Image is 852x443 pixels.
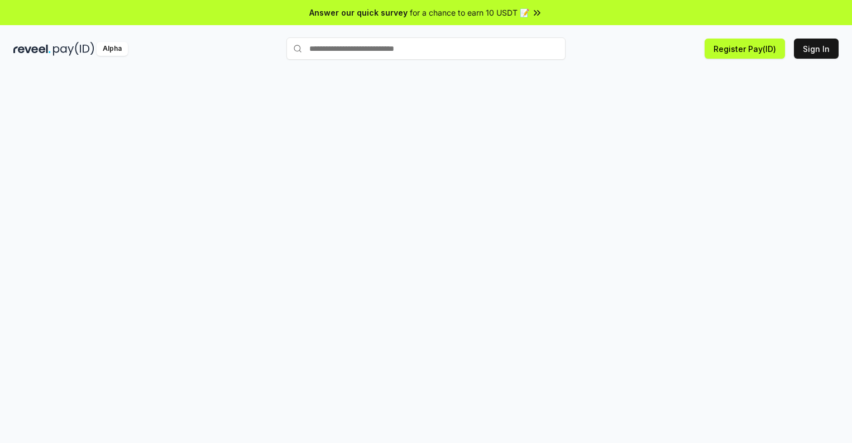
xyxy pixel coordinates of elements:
[410,7,529,18] span: for a chance to earn 10 USDT 📝
[97,42,128,56] div: Alpha
[309,7,408,18] span: Answer our quick survey
[794,39,839,59] button: Sign In
[53,42,94,56] img: pay_id
[13,42,51,56] img: reveel_dark
[705,39,785,59] button: Register Pay(ID)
